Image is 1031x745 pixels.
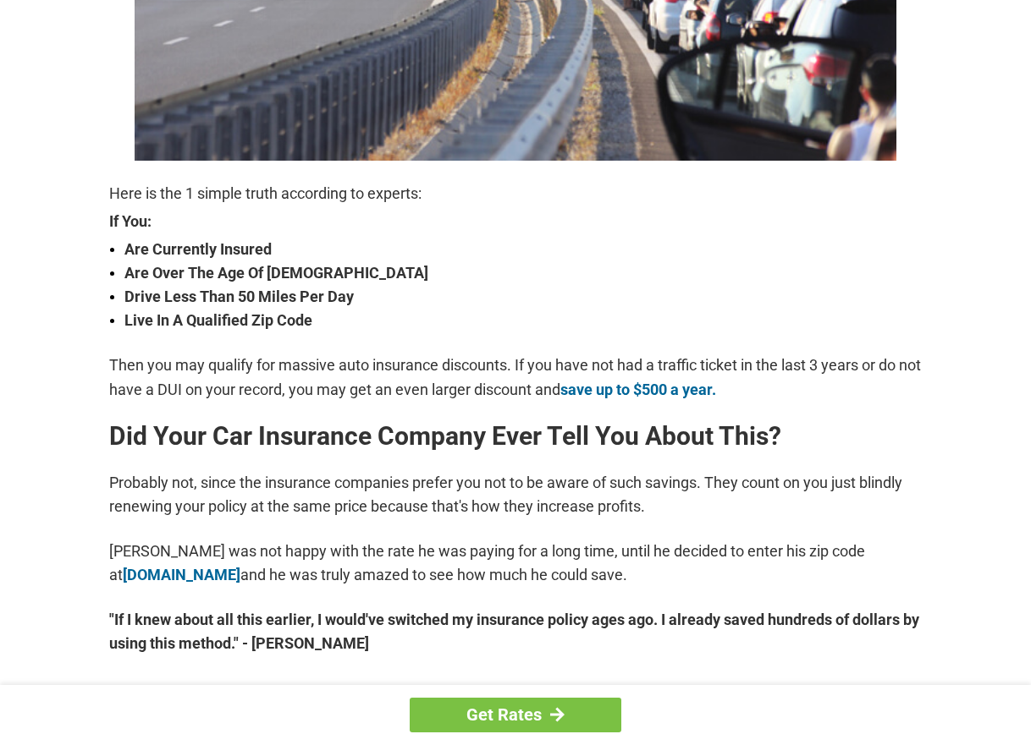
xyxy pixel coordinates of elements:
strong: Are Currently Insured [124,238,922,261]
p: [PERSON_NAME] was not happy with the rate he was paying for a long time, until he decided to ente... [109,540,922,587]
a: Get Rates [410,698,621,732]
a: save up to $500 a year. [560,381,716,398]
strong: Live In A Qualified Zip Code [124,309,922,332]
strong: Drive Less Than 50 Miles Per Day [124,285,922,309]
p: Then you may qualify for massive auto insurance discounts. If you have not had a traffic ticket i... [109,353,922,401]
strong: Are Over The Age Of [DEMOGRAPHIC_DATA] [124,261,922,285]
strong: If You: [109,214,922,229]
a: [DOMAIN_NAME] [123,566,240,583]
h2: Did Your Car Insurance Company Ever Tell You About This? [109,423,922,450]
p: Here is the 1 simple truth according to experts: [109,182,922,205]
p: Probably not, since the insurance companies prefer you not to be aware of such savings. They coun... [109,471,922,518]
strong: "If I knew about all this earlier, I would've switched my insurance policy ages ago. I already sa... [109,608,922,655]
